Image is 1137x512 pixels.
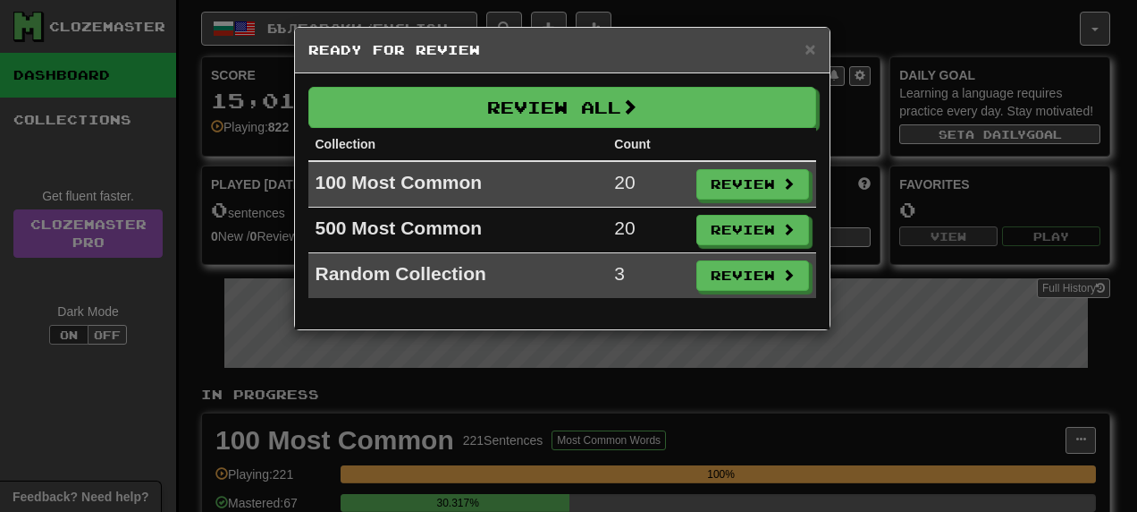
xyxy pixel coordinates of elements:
[607,253,688,299] td: 3
[607,208,688,253] td: 20
[607,161,688,208] td: 20
[308,128,608,161] th: Collection
[308,208,608,253] td: 500 Most Common
[308,87,816,128] button: Review All
[308,253,608,299] td: Random Collection
[804,38,815,59] span: ×
[696,260,809,291] button: Review
[607,128,688,161] th: Count
[308,41,816,59] h5: Ready for Review
[308,161,608,208] td: 100 Most Common
[804,39,815,58] button: Close
[696,215,809,245] button: Review
[696,169,809,200] button: Review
